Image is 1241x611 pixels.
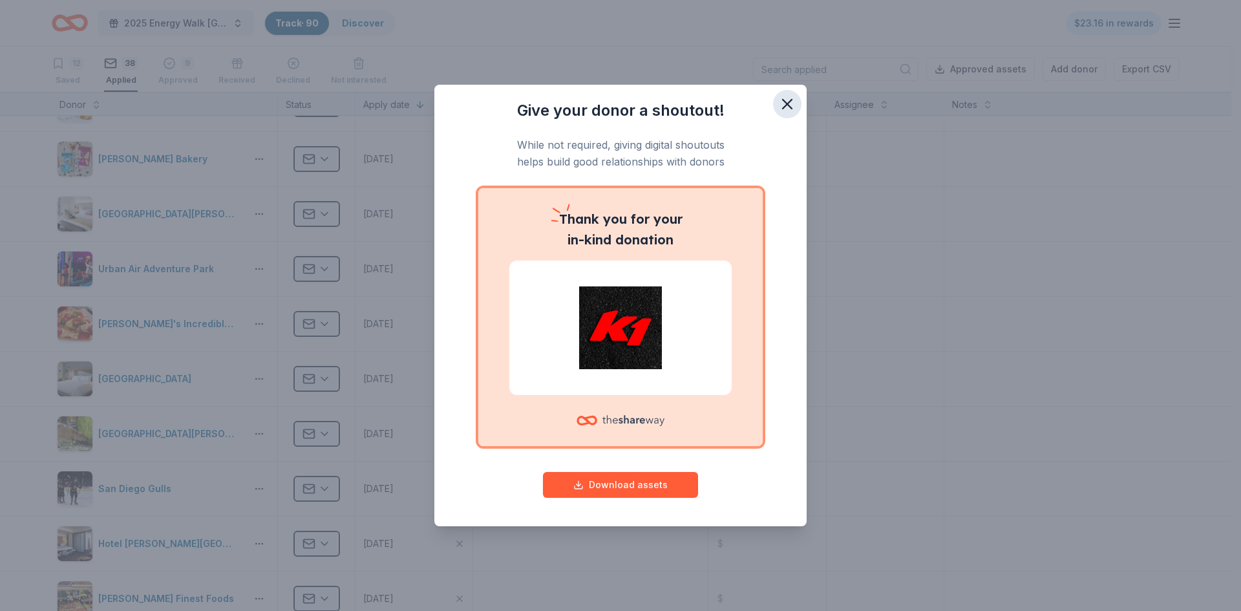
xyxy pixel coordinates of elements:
[559,211,599,227] span: Thank
[525,286,716,369] img: K1 Speed
[543,472,698,498] button: Download assets
[509,209,732,250] p: you for your in-kind donation
[460,100,781,121] h3: Give your donor a shoutout!
[460,136,781,171] p: While not required, giving digital shoutouts helps build good relationships with donors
